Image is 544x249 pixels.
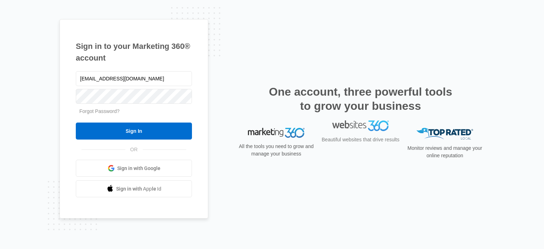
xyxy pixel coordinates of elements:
[405,145,484,159] p: Monitor reviews and manage your online reputation
[76,123,192,140] input: Sign In
[117,165,160,172] span: Sign in with Google
[76,180,192,197] a: Sign in with Apple Id
[76,71,192,86] input: Email
[125,146,143,153] span: OR
[416,128,473,140] img: Top Rated Local
[76,160,192,177] a: Sign in with Google
[79,108,120,114] a: Forgot Password?
[76,40,192,64] h1: Sign in to your Marketing 360® account
[267,85,454,113] h2: One account, three powerful tools to grow your business
[237,143,316,158] p: All the tools you need to grow and manage your business
[332,128,389,138] img: Websites 360
[321,143,400,151] p: Beautiful websites that drive results
[116,185,161,193] span: Sign in with Apple Id
[248,128,305,138] img: Marketing 360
